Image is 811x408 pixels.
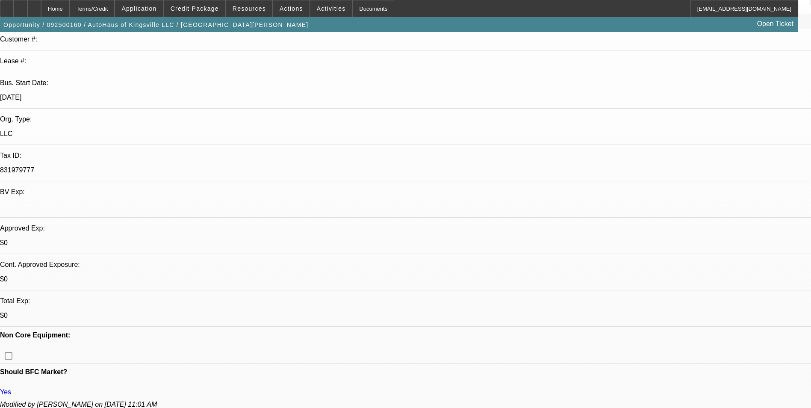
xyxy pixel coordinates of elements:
span: Resources [233,5,266,12]
button: Application [115,0,163,17]
span: Opportunity / 092500160 / AutoHaus of Kingsville LLC / [GEOGRAPHIC_DATA][PERSON_NAME] [3,21,308,28]
button: Activities [310,0,352,17]
button: Actions [273,0,310,17]
span: Activities [317,5,346,12]
span: Actions [280,5,303,12]
button: Credit Package [164,0,225,17]
button: Resources [226,0,272,17]
a: Open Ticket [754,17,797,31]
span: Application [121,5,156,12]
span: Credit Package [171,5,219,12]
